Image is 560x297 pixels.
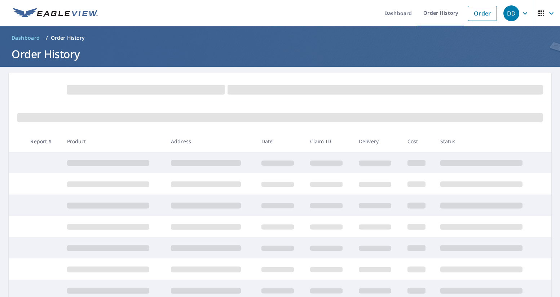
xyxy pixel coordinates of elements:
[46,34,48,42] li: /
[256,131,304,152] th: Date
[9,32,43,44] a: Dashboard
[468,6,497,21] a: Order
[435,131,539,152] th: Status
[165,131,256,152] th: Address
[25,131,61,152] th: Report #
[13,8,98,19] img: EV Logo
[353,131,402,152] th: Delivery
[304,131,353,152] th: Claim ID
[51,34,85,42] p: Order History
[402,131,435,152] th: Cost
[9,32,551,44] nav: breadcrumb
[503,5,519,21] div: DD
[9,47,551,61] h1: Order History
[61,131,165,152] th: Product
[12,34,40,42] span: Dashboard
